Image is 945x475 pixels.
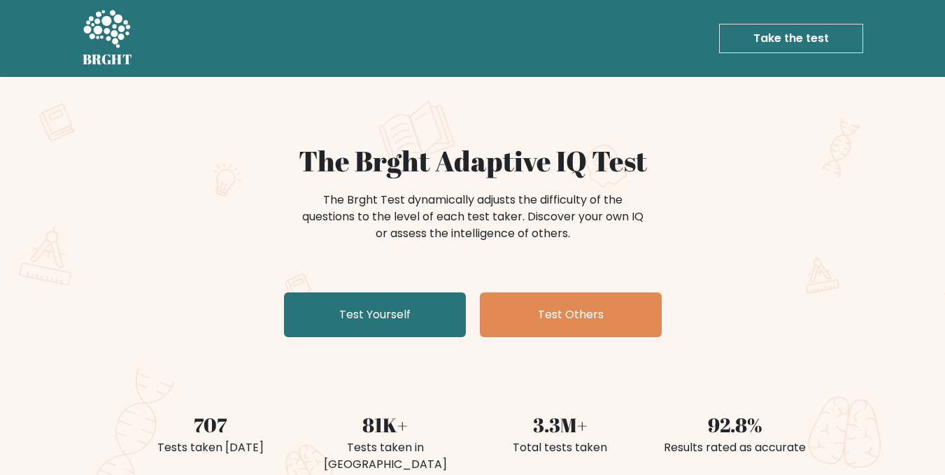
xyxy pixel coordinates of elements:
[284,292,466,337] a: Test Yourself
[481,410,639,439] div: 3.3M+
[306,439,464,473] div: Tests taken in [GEOGRAPHIC_DATA]
[656,410,814,439] div: 92.8%
[298,192,648,242] div: The Brght Test dynamically adjusts the difficulty of the questions to the level of each test take...
[719,24,863,53] a: Take the test
[132,144,814,178] h1: The Brght Adaptive IQ Test
[480,292,662,337] a: Test Others
[656,439,814,456] div: Results rated as accurate
[132,439,290,456] div: Tests taken [DATE]
[481,439,639,456] div: Total tests taken
[132,410,290,439] div: 707
[83,51,133,68] h5: BRGHT
[83,6,133,71] a: BRGHT
[306,410,464,439] div: 81K+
